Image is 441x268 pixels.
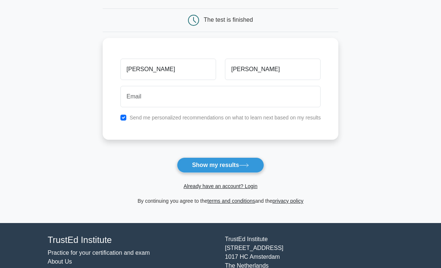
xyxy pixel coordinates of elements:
[120,59,216,80] input: First name
[48,250,150,256] a: Practice for your certification and exam
[120,86,321,107] input: Email
[48,235,216,246] h4: TrustEd Institute
[184,183,257,189] a: Already have an account? Login
[177,157,264,173] button: Show my results
[204,17,253,23] div: The test is finished
[225,59,321,80] input: Last name
[130,115,321,121] label: Send me personalized recommendations on what to learn next based on my results
[48,258,72,265] a: About Us
[273,198,304,204] a: privacy policy
[98,196,343,205] div: By continuing you agree to the and the
[208,198,255,204] a: terms and conditions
